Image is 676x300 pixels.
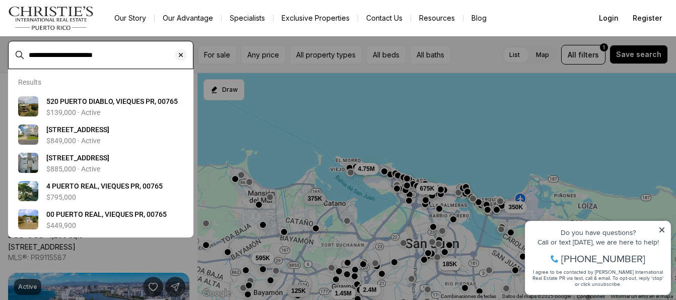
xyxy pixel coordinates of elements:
[14,205,187,233] a: View details: 00 PUERTO REAL
[46,182,163,190] span: 4 PUERTO REAL, VIEQUES PR, 00765
[14,177,187,205] a: View details: 4 PUERTO REAL
[14,149,187,177] a: View details: 145 VILLAS DE GOLF OESTE #145
[46,126,109,134] span: [STREET_ADDRESS]
[411,11,463,25] a: Resources
[46,210,167,218] span: 00 PUERTO REAL, VIEQUES PR, 00765
[14,121,187,149] a: View details: 172 VILLAS DE GOLF OESTE #172
[593,8,625,28] button: Login
[13,62,144,81] span: I agree to be contacted by [PERSON_NAME] International Real Estate PR via text, call & email. To ...
[41,47,125,57] span: [PHONE_NUMBER]
[18,78,41,86] p: Results
[633,14,662,22] span: Register
[274,11,358,25] a: Exclusive Properties
[46,108,100,116] p: $139,000 · Active
[11,23,146,30] div: Do you have questions?
[11,32,146,39] div: Call or text [DATE], we are here to help!
[155,11,221,25] a: Our Advantage
[14,92,187,121] a: View details: 520 PUERTO DIABLO
[463,11,495,25] a: Blog
[627,8,668,28] button: Register
[599,14,619,22] span: Login
[8,6,94,30] img: logo
[175,41,193,69] button: Clear search input
[106,11,154,25] a: Our Story
[358,11,411,25] button: Contact Us
[46,221,76,229] p: $449,900
[46,137,100,145] p: $849,000 · Active
[46,154,109,162] span: [STREET_ADDRESS]
[46,97,178,105] span: 520 PUERTO DIABLO, VIEQUES PR, 00765
[46,165,100,173] p: $885,000 · Active
[46,193,76,201] p: $795,000
[222,11,273,25] a: Specialists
